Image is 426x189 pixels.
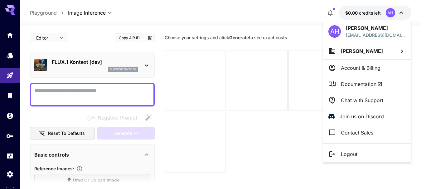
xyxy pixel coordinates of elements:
p: Logout [341,150,357,158]
p: [PERSON_NAME] [346,24,406,32]
button: [PERSON_NAME] [323,43,411,59]
span: [PERSON_NAME] [341,48,383,54]
p: Contact Sales [341,129,373,136]
div: alihamzaawana1122@gmail.com [346,32,406,38]
p: Join us on Discord [340,113,384,120]
div: AH [328,25,341,38]
span: Documentation [341,80,382,88]
p: Chat with Support [341,97,383,104]
p: [EMAIL_ADDRESS][DOMAIN_NAME] [346,32,406,38]
p: Account & Billing [341,64,380,72]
